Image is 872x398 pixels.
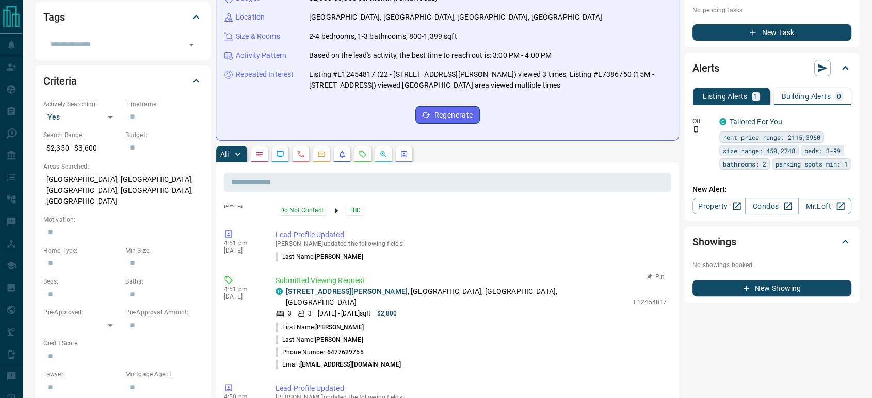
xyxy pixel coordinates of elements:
a: Mr.Loft [798,198,851,214]
span: size range: 450,2748 [723,145,795,156]
div: Showings [692,229,851,254]
svg: Agent Actions [400,150,408,158]
p: Min Size: [125,246,202,255]
p: No pending tasks [692,3,851,18]
p: First Name: [276,323,364,332]
h2: Criteria [43,73,77,89]
p: Pre-Approval Amount: [125,308,202,317]
span: rent price range: 2115,3960 [723,132,820,142]
p: Based on the lead's activity, the best time to reach out is: 3:00 PM - 4:00 PM [309,50,552,61]
p: Email: [276,360,401,369]
h2: Showings [692,234,736,250]
p: Baths: [125,277,202,286]
span: [EMAIL_ADDRESS][DOMAIN_NAME] [300,361,401,368]
p: 0 [837,93,841,100]
div: Alerts [692,56,851,80]
a: Property [692,198,746,214]
p: Budget: [125,130,202,140]
p: Off [692,117,713,126]
button: New Task [692,24,851,41]
p: Mortgage Agent: [125,370,202,379]
p: Last Name: [276,335,363,344]
p: Home Type: [43,246,120,255]
button: Regenerate [415,106,480,124]
p: Listing #E12454817 (22 - [STREET_ADDRESS][PERSON_NAME]) viewed 3 times, Listing #E7386750 (15M - ... [309,69,670,91]
p: , [GEOGRAPHIC_DATA], [GEOGRAPHIC_DATA], [GEOGRAPHIC_DATA] [286,286,628,308]
p: Phone Number: [276,347,364,357]
p: $2,800 [377,309,397,318]
p: [GEOGRAPHIC_DATA], [GEOGRAPHIC_DATA], [GEOGRAPHIC_DATA], [GEOGRAPHIC_DATA], [GEOGRAPHIC_DATA] [43,171,202,210]
p: [GEOGRAPHIC_DATA], [GEOGRAPHIC_DATA], [GEOGRAPHIC_DATA], [GEOGRAPHIC_DATA] [309,12,602,23]
p: E12454817 [634,297,667,307]
p: 3 [308,309,312,318]
p: Beds: [43,277,120,286]
span: 6477629755 [327,349,363,356]
p: $2,350 - $3,600 [43,140,120,157]
p: Search Range: [43,130,120,140]
svg: Lead Browsing Activity [276,150,284,158]
p: [DATE] [224,293,260,300]
p: 3 [288,309,292,318]
svg: Opportunities [379,150,387,158]
button: Pin [641,272,671,281]
p: [DATE] [224,247,260,254]
span: [PERSON_NAME] [315,253,363,260]
p: 4:51 pm [224,286,260,293]
p: No showings booked [692,260,851,270]
p: All [220,151,229,158]
p: Actively Searching: [43,100,120,109]
p: 4:51 pm [224,240,260,247]
span: TBD [349,205,361,215]
p: [PERSON_NAME] updated the following fields: [276,240,667,247]
span: [PERSON_NAME] [315,336,363,343]
p: Submitted Viewing Request [276,275,667,286]
p: Location [236,12,265,23]
p: Pre-Approved: [43,308,120,317]
p: Lawyer: [43,370,120,379]
p: New Alert: [692,184,851,195]
a: Condos [745,198,798,214]
p: Building Alerts [782,93,831,100]
a: Tailored For You [730,118,782,126]
div: Criteria [43,69,202,93]
div: condos.ca [276,288,283,295]
p: Areas Searched: [43,162,202,171]
p: Lead Profile Updated [276,383,667,394]
svg: Calls [297,150,305,158]
h2: Alerts [692,60,719,76]
button: New Showing [692,280,851,296]
p: Last Name : [276,252,363,261]
h2: Tags [43,9,64,25]
p: Lead Profile Updated [276,229,667,240]
p: Motivation: [43,215,202,224]
div: Yes [43,109,120,125]
p: Timeframe: [125,100,202,109]
p: [DATE] - [DATE] sqft [318,309,370,318]
svg: Notes [255,150,264,158]
p: Repeated Interest [236,69,294,80]
svg: Push Notification Only [692,126,700,133]
svg: Emails [317,150,326,158]
p: Activity Pattern [236,50,286,61]
button: Open [184,38,199,52]
span: [PERSON_NAME] [315,324,363,331]
p: Credit Score: [43,339,202,348]
span: Do Not Contact [280,205,324,215]
a: [STREET_ADDRESS][PERSON_NAME] [286,287,408,295]
p: Listing Alerts [703,93,748,100]
span: bathrooms: 2 [723,159,766,169]
p: Size & Rooms [236,31,280,42]
p: 1 [754,93,758,100]
span: beds: 3-99 [804,145,841,156]
svg: Listing Alerts [338,150,346,158]
span: parking spots min: 1 [776,159,848,169]
div: condos.ca [719,118,726,125]
div: Tags [43,5,202,29]
svg: Requests [359,150,367,158]
p: 2-4 bedrooms, 1-3 bathrooms, 800-1,399 sqft [309,31,457,42]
